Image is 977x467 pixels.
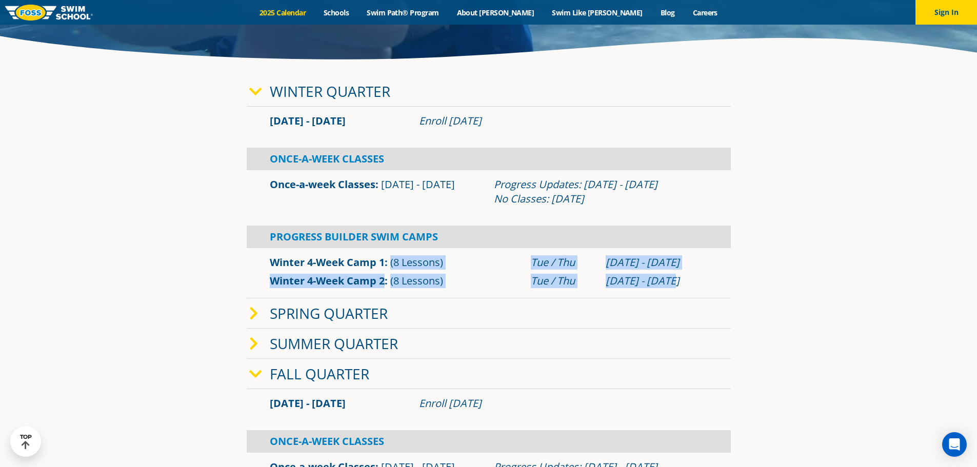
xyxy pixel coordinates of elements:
div: Open Intercom Messenger [942,432,967,457]
span: [DATE] - [DATE] [270,114,346,128]
a: Winter 4-Week Camp 1 [270,255,385,269]
a: Swim Path® Program [358,8,448,17]
a: About [PERSON_NAME] [448,8,543,17]
a: Blog [651,8,684,17]
a: Winter 4-Week Camp 2 [270,274,385,288]
a: 2025 Calendar [251,8,315,17]
span: (8 Lessons) [390,255,443,269]
a: Careers [684,8,726,17]
div: [DATE] - [DATE] [606,274,708,288]
a: Fall Quarter [270,364,369,383]
a: Once-a-week Classes [270,177,375,191]
span: (8 Lessons) [390,274,443,288]
div: Enroll [DATE] [419,114,708,128]
span: [DATE] - [DATE] [381,177,455,191]
div: [DATE] - [DATE] [606,255,708,270]
span: [DATE] - [DATE] [270,396,346,410]
a: Winter Quarter [270,82,390,101]
a: Spring Quarter [270,303,388,323]
div: Once-A-Week Classes [247,430,731,453]
div: Enroll [DATE] [419,396,708,411]
div: Tue / Thu [531,255,595,270]
a: Swim Like [PERSON_NAME] [543,8,652,17]
div: Progress Builder Swim Camps [247,226,731,248]
a: Schools [315,8,358,17]
img: FOSS Swim School Logo [5,5,93,21]
div: Once-A-Week Classes [247,148,731,170]
a: Summer Quarter [270,334,398,353]
div: Tue / Thu [531,274,595,288]
div: TOP [20,434,32,450]
div: Progress Updates: [DATE] - [DATE] No Classes: [DATE] [494,177,708,206]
